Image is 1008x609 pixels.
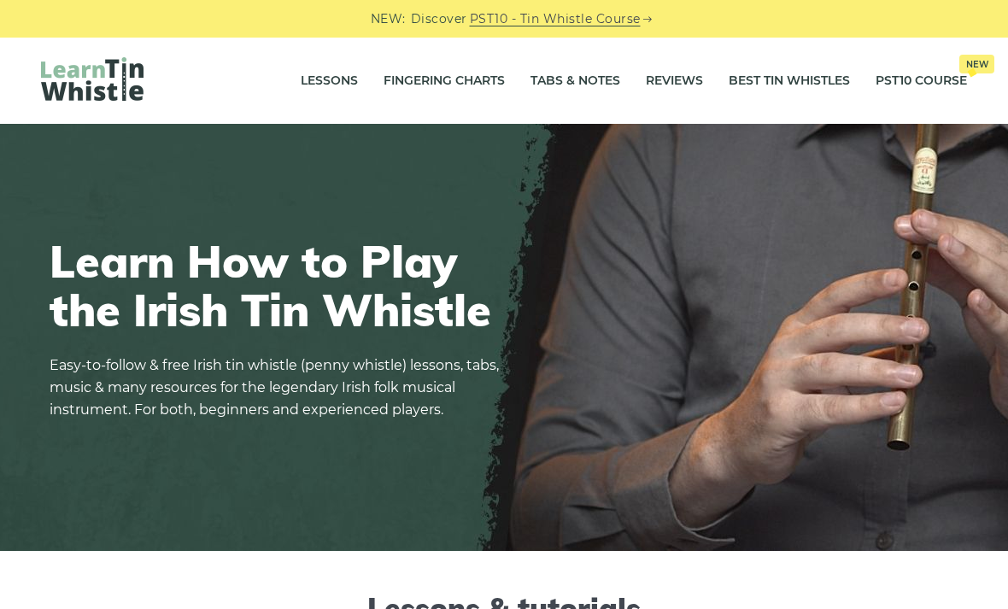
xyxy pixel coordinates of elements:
[50,354,511,421] p: Easy-to-follow & free Irish tin whistle (penny whistle) lessons, tabs, music & many resources for...
[50,237,511,334] h1: Learn How to Play the Irish Tin Whistle
[729,60,850,102] a: Best Tin Whistles
[384,60,505,102] a: Fingering Charts
[301,60,358,102] a: Lessons
[876,60,967,102] a: PST10 CourseNew
[41,57,144,101] img: LearnTinWhistle.com
[646,60,703,102] a: Reviews
[530,60,620,102] a: Tabs & Notes
[959,55,994,73] span: New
